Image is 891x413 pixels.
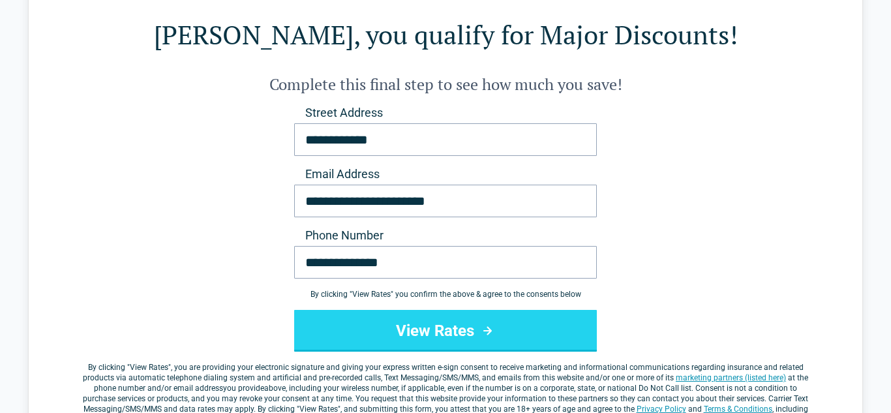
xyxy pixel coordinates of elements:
[81,74,810,95] h2: Complete this final step to see how much you save!
[676,373,786,382] a: marketing partners (listed here)
[130,363,168,372] span: View Rates
[294,310,597,352] button: View Rates
[294,166,597,182] label: Email Address
[294,228,597,243] label: Phone Number
[294,105,597,121] label: Street Address
[81,16,810,53] h1: [PERSON_NAME], you qualify for Major Discounts!
[294,289,597,299] div: By clicking " View Rates " you confirm the above & agree to the consents below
